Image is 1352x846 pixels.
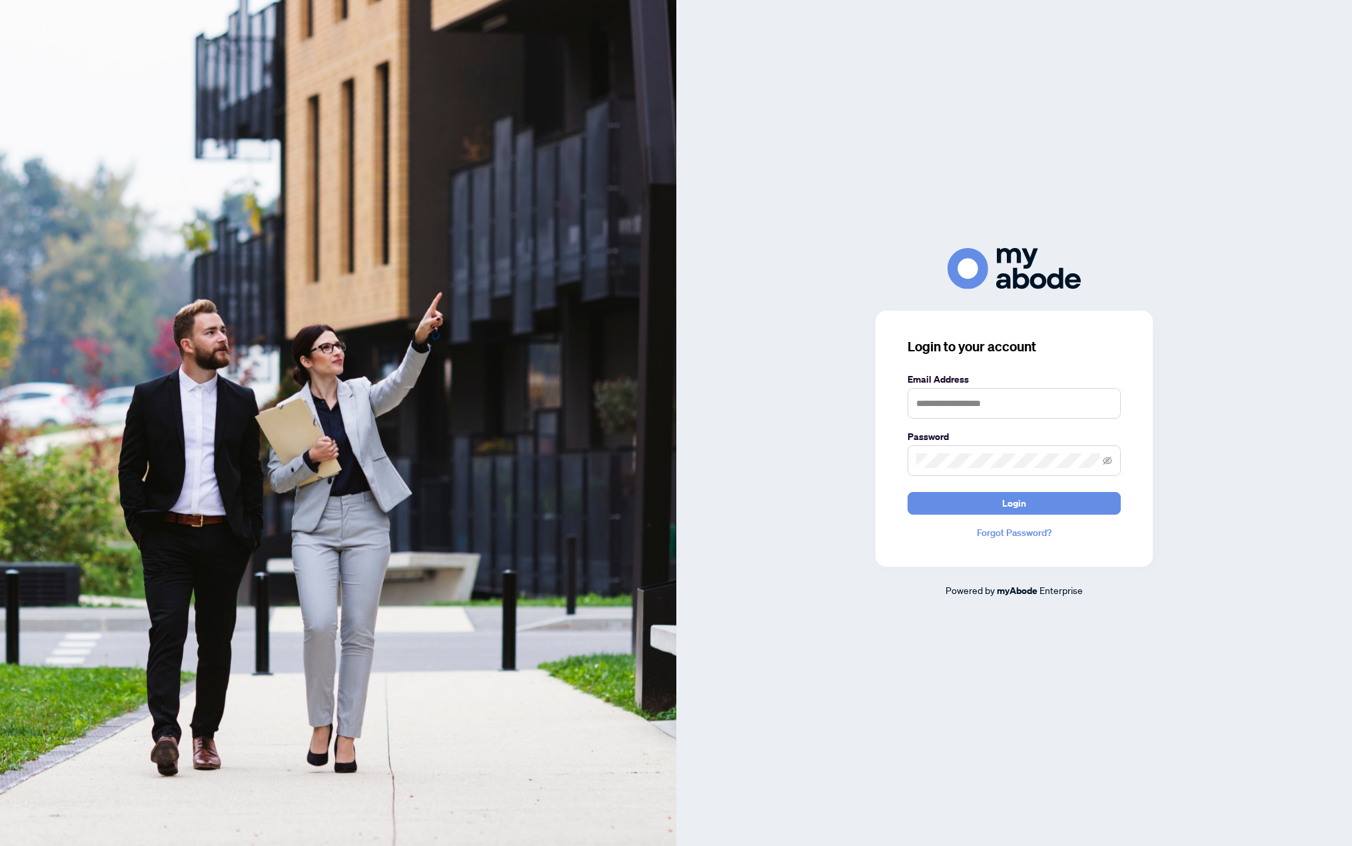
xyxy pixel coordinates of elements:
[946,584,995,596] span: Powered by
[908,492,1121,515] button: Login
[1002,493,1026,514] span: Login
[1103,456,1112,465] span: eye-invisible
[997,583,1037,598] a: myAbode
[908,337,1121,356] h3: Login to your account
[908,525,1121,540] a: Forgot Password?
[908,429,1121,444] label: Password
[948,248,1081,289] img: ma-logo
[908,372,1121,387] label: Email Address
[1039,584,1083,596] span: Enterprise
